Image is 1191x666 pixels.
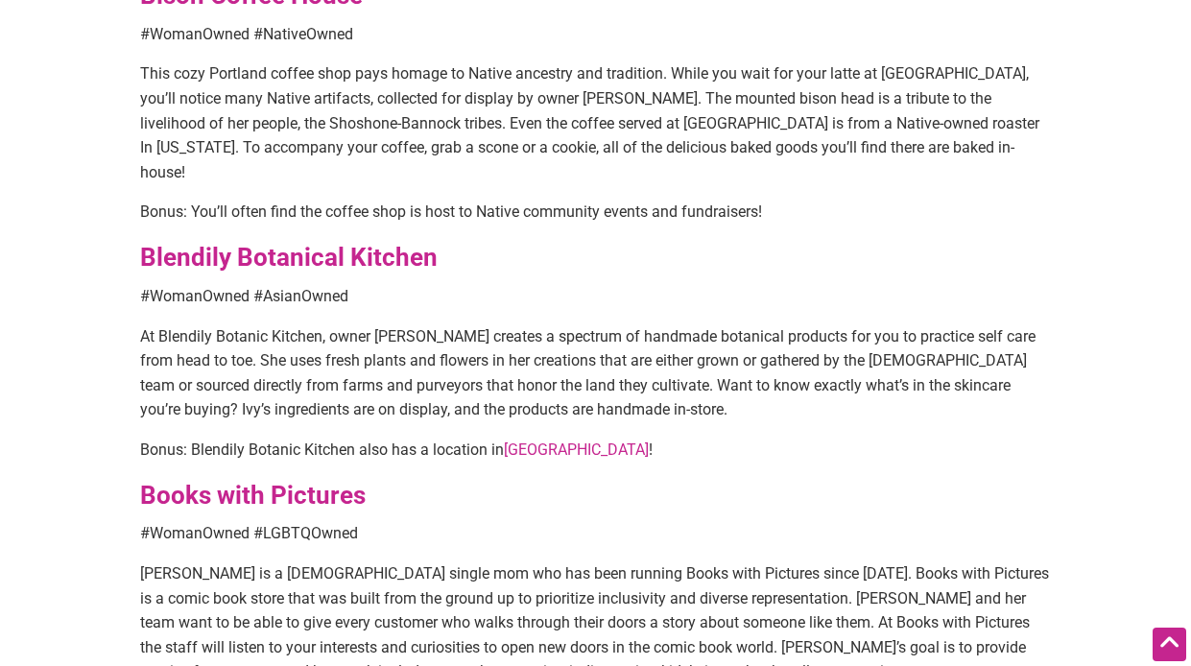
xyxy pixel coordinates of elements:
[1153,628,1186,661] div: Scroll Back to Top
[140,481,366,510] a: Books with Pictures
[140,61,1052,184] p: This cozy Portland coffee shop pays homage to Native ancestry and tradition. While you wait for y...
[504,440,649,459] a: [GEOGRAPHIC_DATA]
[140,521,1052,546] p: #WomanOwned #LGBTQOwned
[140,22,1052,47] p: #WomanOwned #NativeOwned
[140,438,1052,463] p: Bonus: Blendily Botanic Kitchen also has a location in !
[140,200,1052,225] p: Bonus: You’ll often find the coffee shop is host to Native community events and fundraisers!
[140,243,438,272] a: Blendily Botanical Kitchen
[140,284,1052,309] p: #WomanOwned #AsianOwned
[140,324,1052,422] p: At Blendily Botanic Kitchen, owner [PERSON_NAME] creates a spectrum of handmade botanical product...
